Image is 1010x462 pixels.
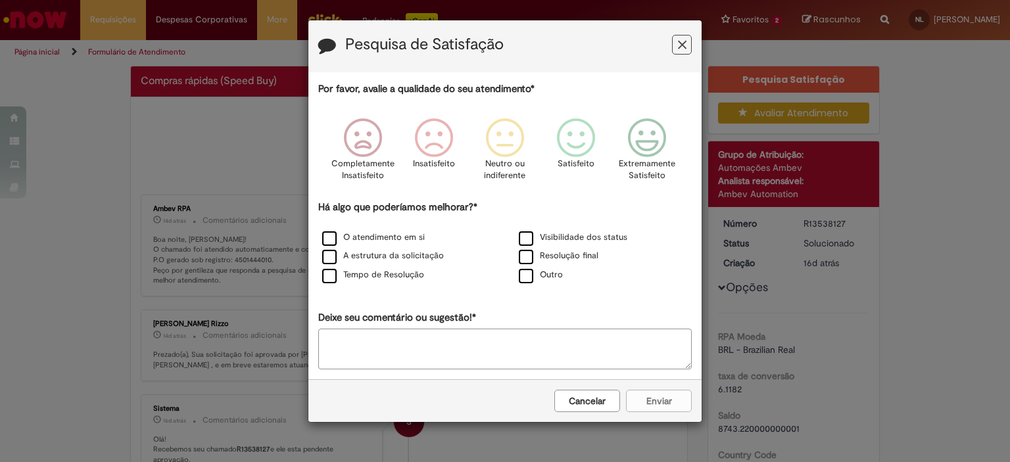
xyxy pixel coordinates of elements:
label: Resolução final [519,250,598,262]
label: Pesquisa de Satisfação [345,36,504,53]
p: Satisfeito [558,158,594,170]
label: A estrutura da solicitação [322,250,444,262]
label: Deixe seu comentário ou sugestão!* [318,311,476,325]
label: Por favor, avalie a qualidade do seu atendimento* [318,82,535,96]
label: Outro [519,269,563,281]
button: Cancelar [554,390,620,412]
label: Tempo de Resolução [322,269,424,281]
label: Visibilidade dos status [519,231,627,244]
p: Insatisfeito [413,158,455,170]
div: Insatisfeito [400,108,468,198]
label: O atendimento em si [322,231,425,244]
div: Completamente Insatisfeito [329,108,396,198]
div: Extremamente Satisfeito [613,108,681,198]
div: Satisfeito [542,108,610,198]
p: Extremamente Satisfeito [619,158,675,182]
p: Completamente Insatisfeito [331,158,395,182]
div: Neutro ou indiferente [471,108,539,198]
p: Neutro ou indiferente [481,158,529,182]
div: Há algo que poderíamos melhorar?* [318,200,692,285]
